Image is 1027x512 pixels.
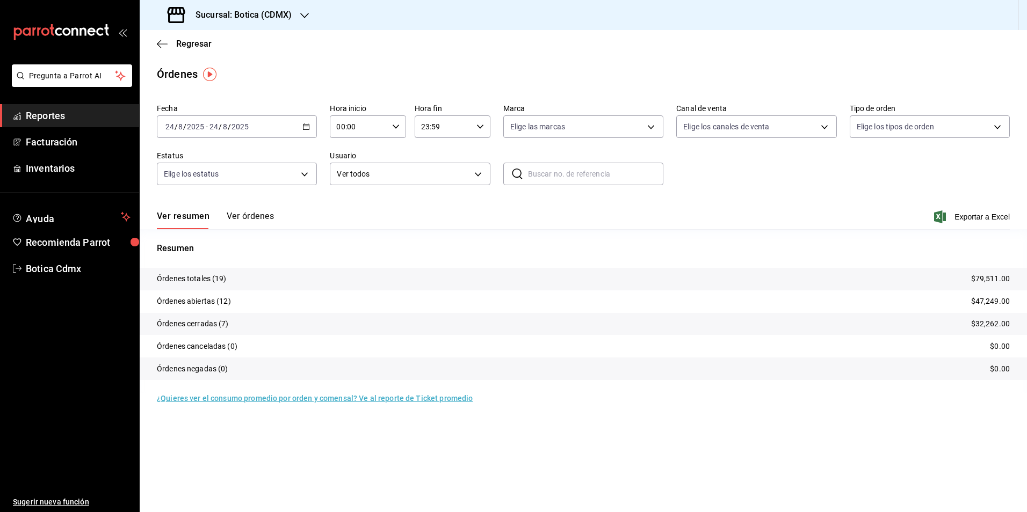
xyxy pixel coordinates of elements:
[8,78,132,89] a: Pregunta a Parrot AI
[503,105,663,112] label: Marca
[157,394,473,403] a: ¿Quieres ver el consumo promedio por orden y comensal? Ve al reporte de Ticket promedio
[12,64,132,87] button: Pregunta a Parrot AI
[971,273,1010,284] p: $79,511.00
[157,211,209,229] button: Ver resumen
[936,210,1010,223] button: Exportar a Excel
[157,296,231,307] p: Órdenes abiertas (12)
[231,122,249,131] input: ----
[157,242,1010,255] p: Resumen
[510,121,565,132] span: Elige las marcas
[26,161,131,175] span: Inventarios
[971,318,1010,330] p: $32,262.00
[222,122,228,131] input: --
[219,122,222,131] span: /
[26,108,131,123] span: Reportes
[157,363,228,375] p: Órdenes negadas (0)
[206,122,208,131] span: -
[183,122,186,131] span: /
[157,211,274,229] div: navigation tabs
[26,210,117,223] span: Ayuda
[13,496,131,508] span: Sugerir nueva función
[528,163,663,185] input: Buscar no. de referencia
[990,363,1010,375] p: $0.00
[157,66,198,82] div: Órdenes
[850,105,1010,112] label: Tipo de orden
[187,9,292,21] h3: Sucursal: Botica (CDMX)
[971,296,1010,307] p: $47,249.00
[990,341,1010,352] p: $0.00
[228,122,231,131] span: /
[165,122,175,131] input: --
[176,39,212,49] span: Regresar
[157,152,317,159] label: Estatus
[157,273,227,284] p: Órdenes totales (19)
[26,235,131,250] span: Recomienda Parrot
[175,122,178,131] span: /
[157,341,237,352] p: Órdenes canceladas (0)
[157,105,317,112] label: Fecha
[29,70,115,82] span: Pregunta a Parrot AI
[683,121,769,132] span: Elige los canales de venta
[26,261,131,276] span: Botica Cdmx
[178,122,183,131] input: --
[118,28,127,36] button: open_drawer_menu
[157,318,229,330] p: Órdenes cerradas (7)
[227,211,274,229] button: Ver órdenes
[857,121,934,132] span: Elige los tipos de orden
[337,169,470,180] span: Ver todos
[415,105,490,112] label: Hora fin
[157,39,212,49] button: Regresar
[676,105,836,112] label: Canal de venta
[26,135,131,149] span: Facturación
[330,152,490,159] label: Usuario
[186,122,205,131] input: ----
[209,122,219,131] input: --
[203,68,216,81] img: Tooltip marker
[330,105,406,112] label: Hora inicio
[164,169,219,179] span: Elige los estatus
